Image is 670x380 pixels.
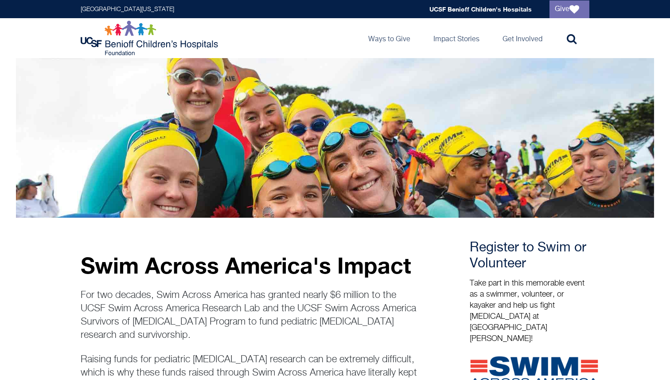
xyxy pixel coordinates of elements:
[81,20,220,56] img: Logo for UCSF Benioff Children's Hospitals Foundation
[470,278,589,345] p: Take part in this memorable event as a swimmer, volunteer, or kayaker and help us fight [MEDICAL_...
[429,5,532,13] a: UCSF Benioff Children's Hospitals
[549,0,589,18] a: Give
[81,253,422,278] p: Swim Across America's Impact
[470,240,589,272] h3: Register to Swim or Volunteer
[426,18,487,58] a: Impact Stories
[81,289,422,342] p: For two decades, Swim Across America has granted nearly $6 million to the UCSF Swim Across Americ...
[495,18,549,58] a: Get Involved
[81,6,174,12] a: [GEOGRAPHIC_DATA][US_STATE]
[361,18,417,58] a: Ways to Give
